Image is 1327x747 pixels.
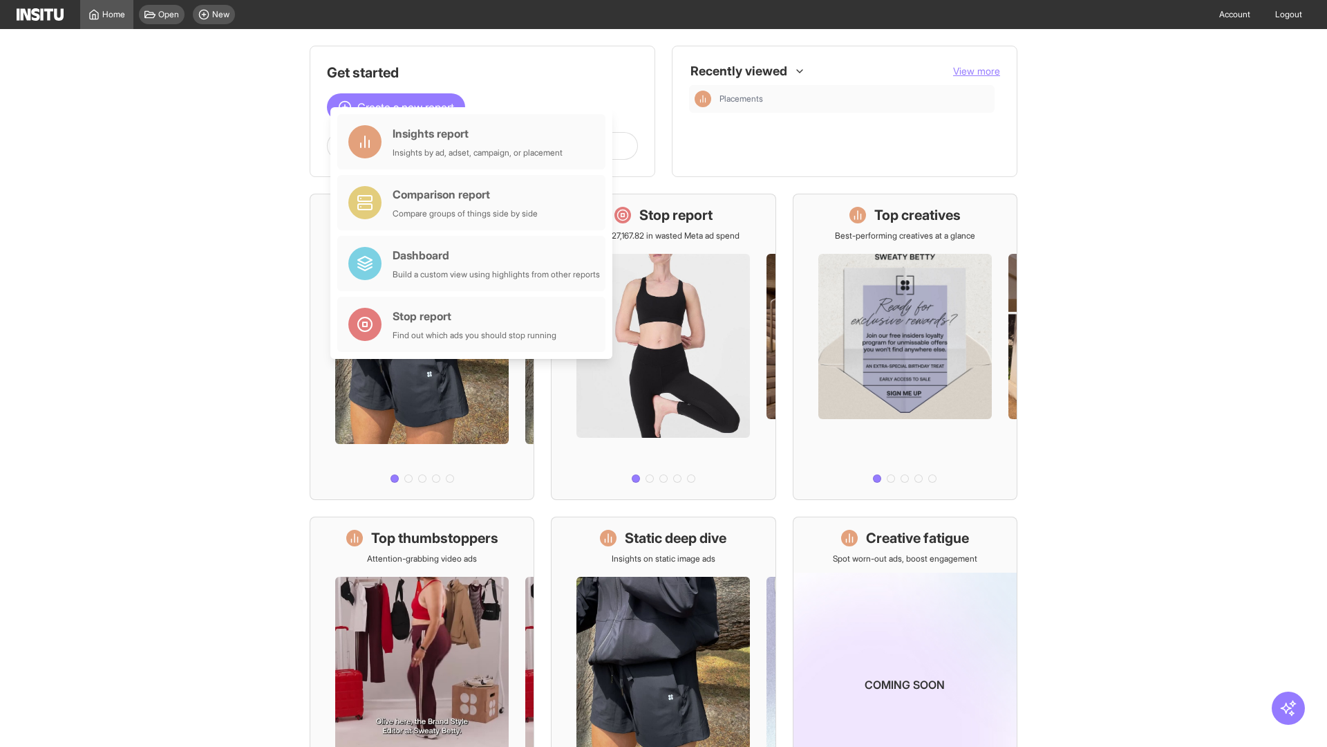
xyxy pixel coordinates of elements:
div: Build a custom view using highlights from other reports [393,269,600,280]
button: Create a new report [327,93,465,121]
span: Open [158,9,179,20]
span: Placements [719,93,763,104]
h1: Top thumbstoppers [371,528,498,548]
h1: Get started [327,63,638,82]
div: Find out which ads you should stop running [393,330,556,341]
div: Insights by ad, adset, campaign, or placement [393,147,563,158]
span: View more [953,65,1000,77]
div: Compare groups of things side by side [393,208,538,219]
p: Insights on static image ads [612,553,715,564]
h1: Top creatives [874,205,961,225]
span: Create a new report [357,99,454,116]
span: New [212,9,229,20]
div: Insights [695,91,711,107]
p: Best-performing creatives at a glance [835,230,975,241]
img: Logo [17,8,64,21]
div: Stop report [393,308,556,324]
span: Placements [719,93,989,104]
p: Save £27,167.82 in wasted Meta ad spend [587,230,740,241]
a: Stop reportSave £27,167.82 in wasted Meta ad spend [551,194,775,500]
h1: Stop report [639,205,713,225]
h1: Static deep dive [625,528,726,548]
div: Dashboard [393,247,600,264]
p: Attention-grabbing video ads [367,553,477,564]
div: Comparison report [393,186,538,203]
button: View more [953,64,1000,78]
a: Top creativesBest-performing creatives at a glance [793,194,1017,500]
span: Home [102,9,125,20]
div: Insights report [393,125,563,142]
a: What's live nowSee all active ads instantly [310,194,534,500]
